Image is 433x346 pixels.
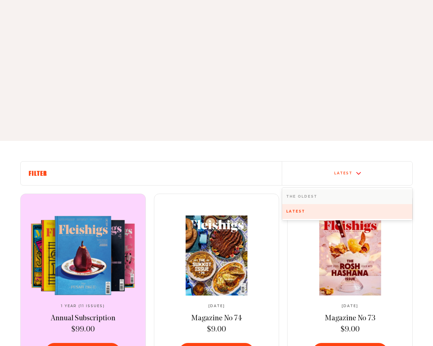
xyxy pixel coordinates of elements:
img: Magazine No 73 [293,215,407,295]
a: Magazine No 74Magazine No 74 [160,216,273,295]
span: 1 Year (11 Issues) [61,304,105,308]
a: Magazine No 73 [325,314,375,324]
a: Annual Subscription [51,314,115,324]
span: $9.00 [341,325,360,335]
span: Magazine No 74 [191,315,242,322]
span: Magazine No 73 [325,315,375,322]
div: Latest [334,171,352,175]
img: Annual Subscription [26,216,139,295]
h6: Filter [29,170,274,177]
span: [DATE] [342,304,358,308]
span: Annual Subscription [51,315,115,322]
a: Magazine No 74 [191,314,242,324]
div: The oldest [282,189,412,204]
span: $99.00 [71,325,95,335]
img: Magazine No 74 [160,215,273,295]
a: Annual SubscriptionAnnual Subscription [26,216,139,295]
a: Magazine No 73Magazine No 73 [294,216,407,295]
span: $9.00 [207,325,226,335]
div: Latest [282,204,412,219]
span: [DATE] [208,304,225,308]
